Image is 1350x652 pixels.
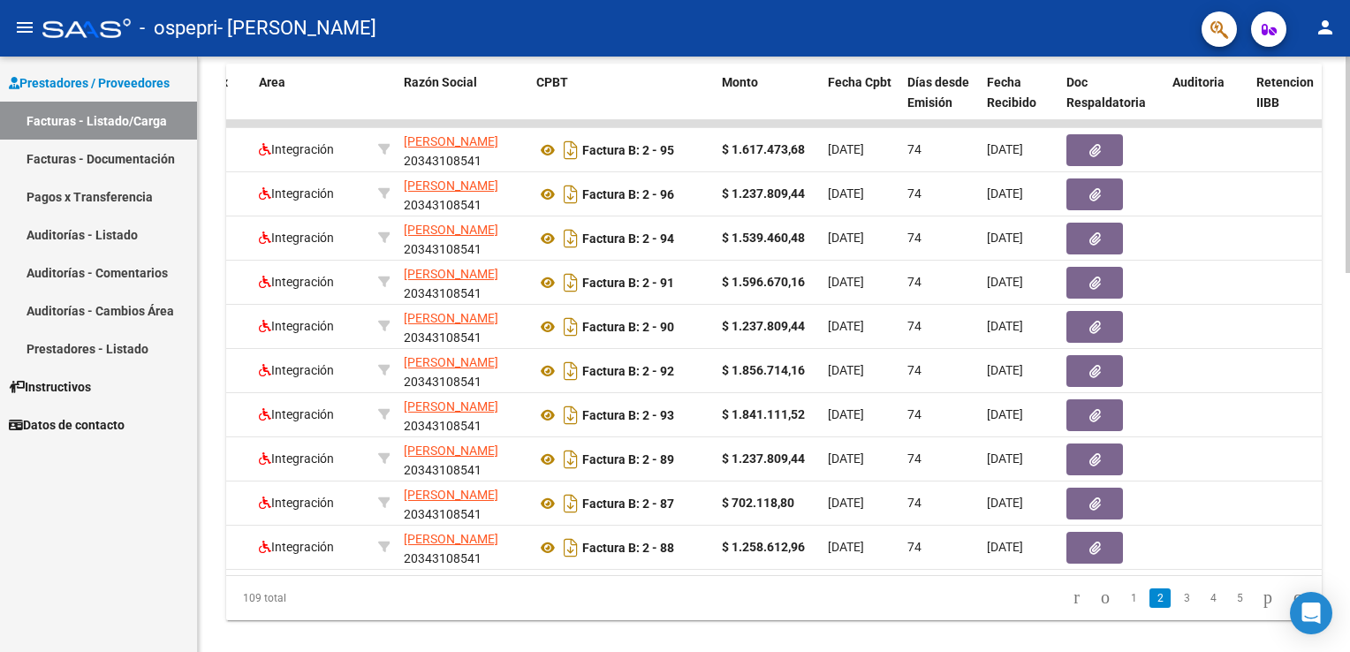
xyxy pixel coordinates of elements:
span: Integración [259,363,334,377]
span: 74 [907,451,921,466]
a: 4 [1202,588,1224,608]
strong: $ 1.237.809,44 [722,451,805,466]
div: 20343108541 [404,308,522,345]
datatable-header-cell: Doc Respaldatoria [1059,64,1165,141]
a: go to next page [1255,588,1280,608]
span: [PERSON_NAME] [404,355,498,369]
span: Fecha Recibido [987,75,1036,110]
li: page 4 [1200,583,1226,613]
span: Integración [259,407,334,421]
span: [PERSON_NAME] [404,223,498,237]
span: [DATE] [987,186,1023,201]
span: CPBT [536,75,568,89]
div: Open Intercom Messenger [1290,592,1332,634]
div: 20343108541 [404,353,522,390]
span: [DATE] [828,407,864,421]
strong: Factura B: 2 - 95 [582,143,674,157]
span: [DATE] [828,540,864,554]
span: Integración [259,142,334,156]
span: [PERSON_NAME] [404,444,498,458]
span: [DATE] [987,363,1023,377]
i: Descargar documento [559,534,582,562]
strong: $ 702.118,80 [722,496,794,510]
span: [PERSON_NAME] [404,178,498,193]
strong: Factura B: 2 - 92 [582,364,674,378]
span: [DATE] [828,496,864,510]
i: Descargar documento [559,313,582,341]
strong: $ 1.539.460,48 [722,231,805,245]
a: 2 [1149,588,1171,608]
span: Integración [259,231,334,245]
span: [PERSON_NAME] [404,311,498,325]
span: - [PERSON_NAME] [217,9,376,48]
div: 20343108541 [404,220,522,257]
span: Días desde Emisión [907,75,969,110]
span: Area [259,75,285,89]
span: [DATE] [828,275,864,289]
span: Instructivos [9,377,91,397]
span: 74 [907,407,921,421]
span: [DATE] [828,319,864,333]
span: Monto [722,75,758,89]
span: Integración [259,186,334,201]
div: 20343108541 [404,132,522,169]
span: [PERSON_NAME] [404,532,498,546]
datatable-header-cell: Fecha Cpbt [821,64,900,141]
span: Integración [259,451,334,466]
div: 20343108541 [404,397,522,434]
a: go to first page [1066,588,1088,608]
i: Descargar documento [559,136,582,164]
span: 74 [907,540,921,554]
span: [DATE] [987,275,1023,289]
span: [DATE] [828,231,864,245]
datatable-header-cell: Auditoria [1165,64,1249,141]
strong: $ 1.237.809,44 [722,186,805,201]
span: 74 [907,363,921,377]
span: [DATE] [987,231,1023,245]
span: Integración [259,540,334,554]
strong: $ 1.237.809,44 [722,319,805,333]
span: Retencion IIBB [1256,75,1314,110]
a: go to last page [1286,588,1310,608]
strong: $ 1.617.473,68 [722,142,805,156]
span: - ospepri [140,9,217,48]
div: 20343108541 [404,529,522,566]
span: 74 [907,142,921,156]
span: 74 [907,319,921,333]
span: 74 [907,186,921,201]
i: Descargar documento [559,269,582,297]
li: page 3 [1173,583,1200,613]
datatable-header-cell: Retencion IIBB [1249,64,1320,141]
strong: $ 1.856.714,16 [722,363,805,377]
div: 20343108541 [404,441,522,478]
span: Datos de contacto [9,415,125,435]
span: Auditoria [1172,75,1225,89]
strong: Factura B: 2 - 88 [582,541,674,555]
span: 74 [907,231,921,245]
div: 20343108541 [404,485,522,522]
strong: Factura B: 2 - 89 [582,452,674,466]
span: [DATE] [828,142,864,156]
span: [PERSON_NAME] [404,488,498,502]
a: 1 [1123,588,1144,608]
datatable-header-cell: Fecha Recibido [980,64,1059,141]
li: page 2 [1147,583,1173,613]
i: Descargar documento [559,445,582,474]
span: [DATE] [987,496,1023,510]
span: [DATE] [987,407,1023,421]
datatable-header-cell: CPBT [529,64,715,141]
i: Descargar documento [559,401,582,429]
mat-icon: menu [14,17,35,38]
strong: Factura B: 2 - 91 [582,276,674,290]
span: 74 [907,275,921,289]
datatable-header-cell: Area [252,64,371,141]
span: [PERSON_NAME] [404,134,498,148]
strong: $ 1.258.612,96 [722,540,805,554]
datatable-header-cell: Razón Social [397,64,529,141]
span: 74 [907,496,921,510]
span: [PERSON_NAME] [404,267,498,281]
span: [DATE] [987,319,1023,333]
i: Descargar documento [559,357,582,385]
datatable-header-cell: Días desde Emisión [900,64,980,141]
i: Descargar documento [559,489,582,518]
